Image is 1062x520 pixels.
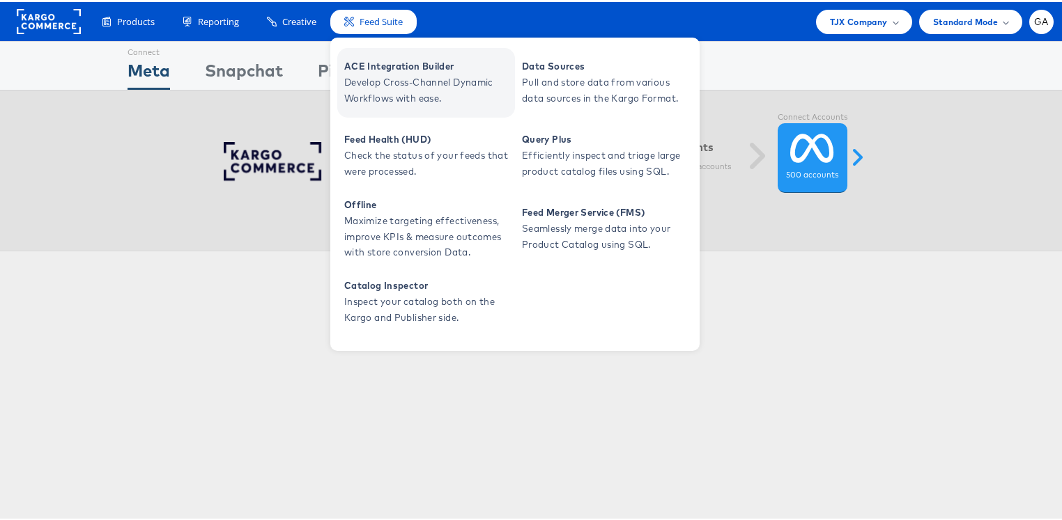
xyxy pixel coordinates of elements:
[318,56,392,88] div: Pinterest
[344,276,511,292] span: Catalog Inspector
[522,72,689,104] span: Pull and store data from various data sources in the Kargo Format.
[128,40,170,56] div: Connect
[786,168,838,179] label: 500 accounts
[515,192,693,262] a: Feed Merger Service (FMS) Seamlessly merge data into your Product Catalog using SQL.
[344,292,511,324] span: Inspect your catalog both on the Kargo and Publisher side.
[933,13,998,27] span: Standard Mode
[522,56,689,72] span: Data Sources
[344,129,511,145] span: Feed Health (HUD)
[205,56,283,88] div: Snapchat
[117,13,155,26] span: Products
[522,219,689,251] span: Seamlessly merge data into your Product Catalog using SQL.
[344,211,511,258] span: Maximize targeting effectiveness, improve KPIs & measure outcomes with store conversion Data.
[515,119,693,189] a: Query Plus Efficiently inspect and triage large product catalog files using SQL.
[522,145,689,178] span: Efficiently inspect and triage large product catalog files using SQL.
[344,145,511,178] span: Check the status of your feeds that were processed.
[344,56,511,72] span: ACE Integration Builder
[344,195,511,211] span: Offline
[344,72,511,104] span: Develop Cross-Channel Dynamic Workflows with ease.
[830,13,888,27] span: TJX Company
[360,13,403,26] span: Feed Suite
[337,119,515,189] a: Feed Health (HUD) Check the status of your feeds that were processed.
[337,265,515,335] a: Catalog Inspector Inspect your catalog both on the Kargo and Publisher side.
[522,203,689,219] span: Feed Merger Service (FMS)
[515,46,693,116] a: Data Sources Pull and store data from various data sources in the Kargo Format.
[282,13,316,26] span: Creative
[337,46,515,116] a: ACE Integration Builder Develop Cross-Channel Dynamic Workflows with ease.
[337,192,515,262] a: Offline Maximize targeting effectiveness, improve KPIs & measure outcomes with store conversion D...
[128,56,170,88] div: Meta
[198,13,239,26] span: Reporting
[1034,15,1049,24] span: GA
[778,110,847,121] label: Connect Accounts
[522,129,689,145] span: Query Plus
